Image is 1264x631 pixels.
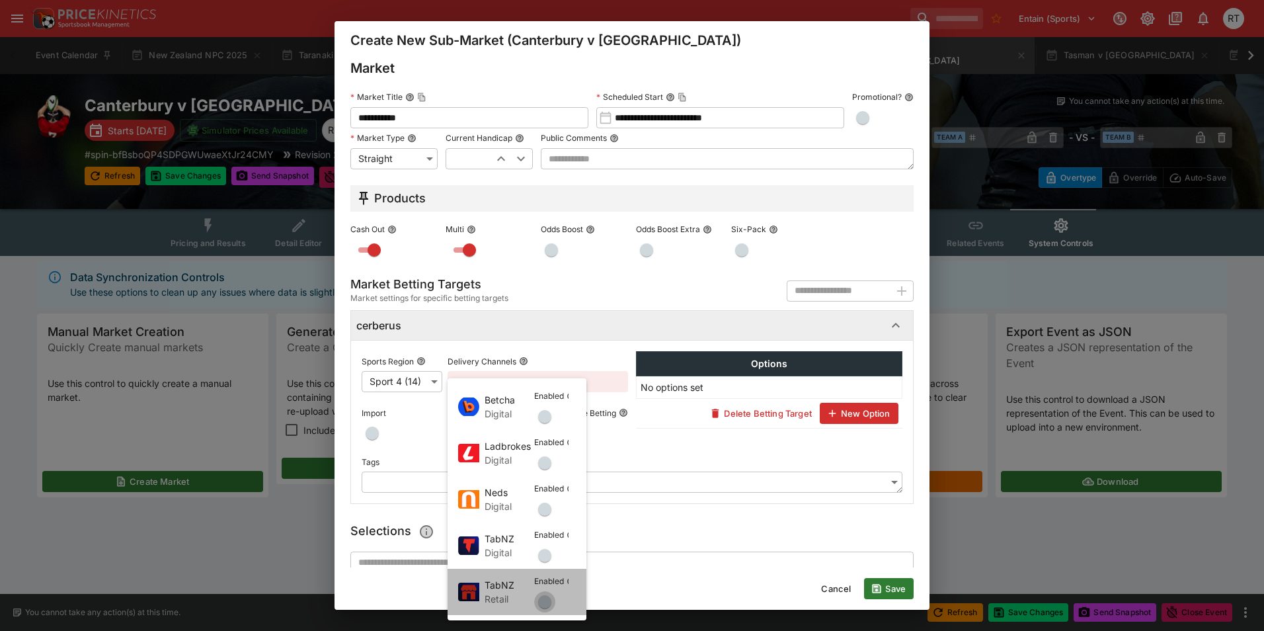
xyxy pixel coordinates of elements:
[567,577,576,586] button: Enabled
[485,393,534,407] span: Betcha
[485,578,534,592] span: TabNZ
[485,546,534,560] p: Digital
[485,499,534,513] p: Digital
[458,444,479,462] img: optKey
[458,490,479,509] img: optKey
[485,407,534,421] p: Digital
[458,536,479,555] img: optKey
[458,583,479,601] img: optKey
[567,438,576,447] button: Enabled
[458,398,479,416] img: optKey
[534,437,564,448] p: Enabled
[485,453,534,467] p: Digital
[567,530,576,540] button: Enabled
[534,575,564,587] p: Enabled
[485,532,534,546] span: TabNZ
[485,485,534,499] span: Neds
[567,484,576,493] button: Enabled
[567,392,576,401] button: Enabled
[534,390,564,401] p: Enabled
[485,439,534,453] span: Ladbrokes
[485,592,534,606] p: Retail
[534,529,564,540] p: Enabled
[534,483,564,494] p: Enabled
